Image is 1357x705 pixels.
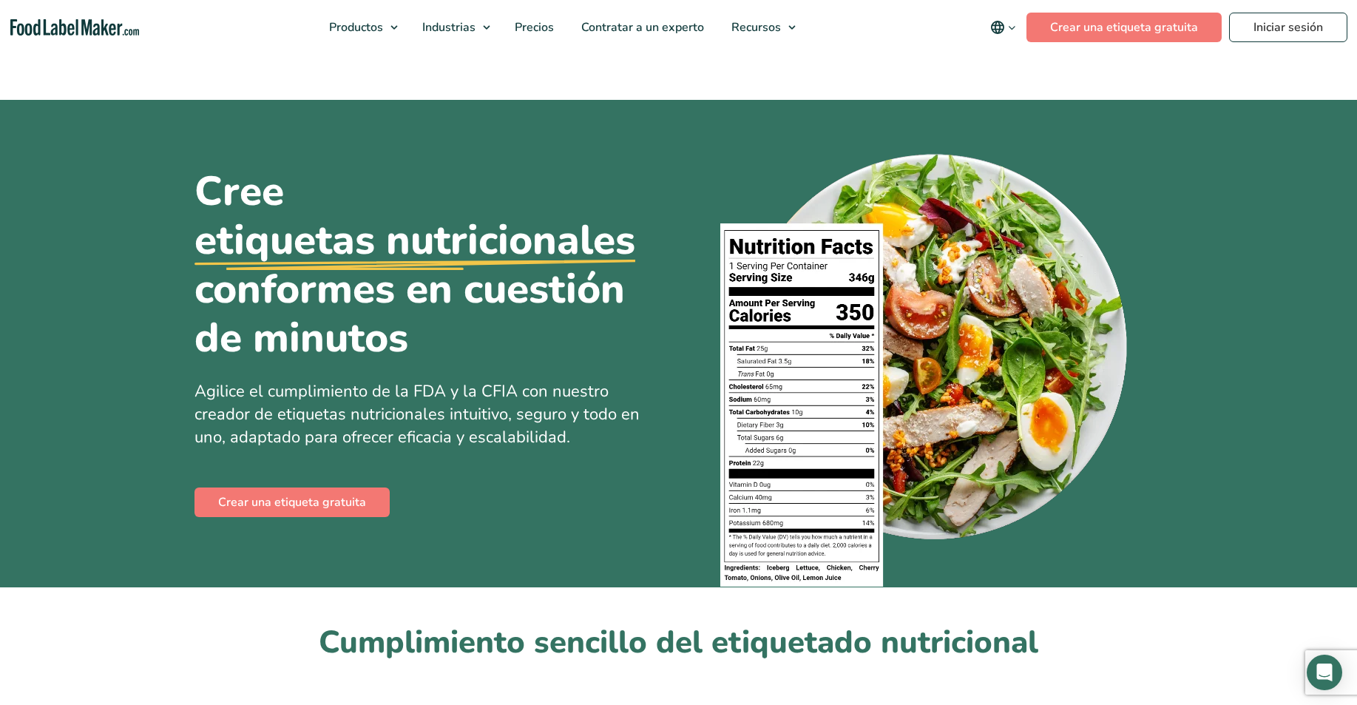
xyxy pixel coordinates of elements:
span: Productos [325,19,385,36]
h2: Cumplimiento sencillo del etiquetado nutricional [194,623,1163,664]
a: Iniciar sesión [1229,13,1347,42]
h1: Cree conformes en cuestión de minutos [194,167,668,362]
a: Crear una etiqueta gratuita [194,488,390,517]
div: Open Intercom Messenger [1307,655,1342,690]
span: Industrias [418,19,477,36]
u: etiquetas nutricionales [194,216,635,265]
a: Crear una etiqueta gratuita [1026,13,1222,42]
img: Un plato de comida con una etiqueta de información nutricional encima. [720,144,1132,587]
span: Contratar a un experto [577,19,705,36]
span: Recursos [727,19,782,36]
span: Agilice el cumplimiento de la FDA y la CFIA con nuestro creador de etiquetas nutricionales intuit... [194,380,640,448]
span: Precios [510,19,555,36]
